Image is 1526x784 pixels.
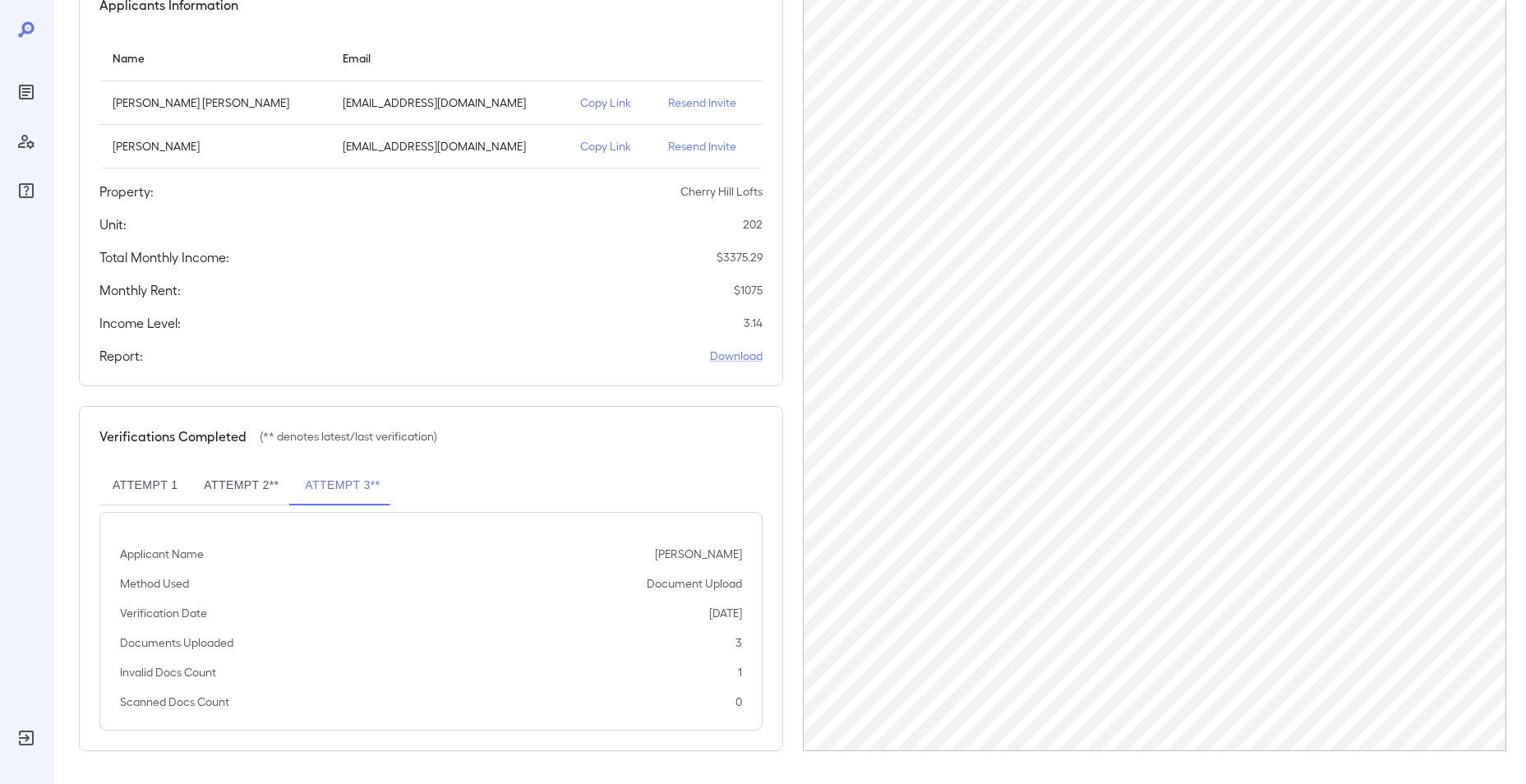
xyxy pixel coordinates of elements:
[99,280,181,300] h5: Monthly Rent:
[647,575,742,592] p: Document Upload
[99,466,191,505] button: Attempt 1
[343,138,554,154] p: [EMAIL_ADDRESS][DOMAIN_NAME]
[99,427,247,446] h5: Verifications Completed
[99,35,763,168] table: simple table
[580,138,642,154] p: Copy Link
[99,182,154,201] h5: Property:
[191,466,292,505] button: Attempt 2**
[710,348,763,364] a: Download
[330,35,567,81] th: Email
[113,95,316,111] p: [PERSON_NAME] [PERSON_NAME]
[13,79,39,105] div: Reports
[13,725,39,751] div: Log Out
[580,95,642,111] p: Copy Link
[734,282,763,298] p: $ 1075
[13,128,39,154] div: Manage Users
[717,249,763,265] p: $ 3375.29
[744,315,763,331] p: 3.14
[343,95,554,111] p: [EMAIL_ADDRESS][DOMAIN_NAME]
[735,694,742,710] p: 0
[120,634,233,651] p: Documents Uploaded
[113,138,316,154] p: [PERSON_NAME]
[120,694,229,710] p: Scanned Docs Count
[99,247,229,267] h5: Total Monthly Income:
[120,546,204,562] p: Applicant Name
[709,605,742,621] p: [DATE]
[735,634,742,651] p: 3
[668,138,749,154] p: Resend Invite
[99,346,143,366] h5: Report:
[120,664,216,680] p: Invalid Docs Count
[655,546,742,562] p: [PERSON_NAME]
[120,605,207,621] p: Verification Date
[99,35,330,81] th: Name
[13,178,39,204] div: FAQ
[120,575,189,592] p: Method Used
[668,95,749,111] p: Resend Invite
[680,183,763,200] p: Cherry Hill Lofts
[738,664,742,680] p: 1
[292,466,393,505] button: Attempt 3**
[99,313,181,333] h5: Income Level:
[99,214,127,234] h5: Unit:
[260,428,437,445] p: (** denotes latest/last verification)
[743,216,763,233] p: 202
